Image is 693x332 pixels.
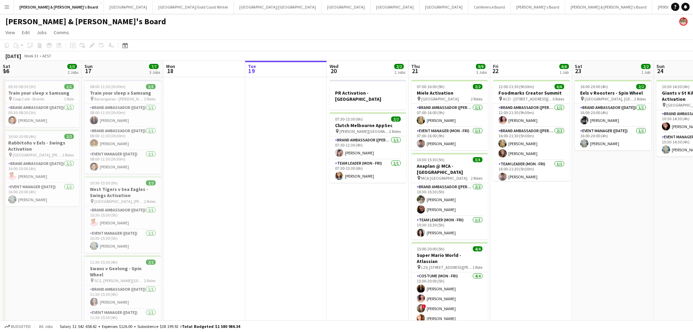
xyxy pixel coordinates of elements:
h3: Clutch Melbourne AppSec [330,122,406,128]
h1: [PERSON_NAME] & [PERSON_NAME]'s Board [5,16,166,27]
span: Sun [84,63,93,69]
app-job-card: 15:00-20:00 (5h)4/4Super Mario World - Atlassian L29, [STREET_ADDRESS][PERSON_NAME]1 RoleCostume ... [411,242,488,325]
span: All jobs [38,324,54,329]
h3: Rabbitohs v Eels - Swings Activation [3,140,79,152]
span: 17 [83,67,93,75]
span: 2 Roles [144,278,156,283]
span: SCG, [PERSON_NAME][GEOGRAPHIC_DATA], [GEOGRAPHIC_DATA] [94,278,144,283]
app-job-card: 05:30-08:30 (3h)1/1Train your sleep x Samsung Coop Cafe - Bronte1 RoleBrand Ambassador ([DATE])1/... [3,80,79,127]
app-card-role: Event Manager (Mon - Fri)1/107:00-16:00 (9h)[PERSON_NAME] [411,127,488,150]
h3: Train your sleep x Samsung [84,90,161,96]
app-card-role: Event Manager ([DATE])1/108:00-11:30 (3h30m)[PERSON_NAME] [84,150,161,174]
app-card-role: Brand Ambassador ([PERSON_NAME])1/107:00-16:00 (9h)[PERSON_NAME] [411,104,488,127]
button: [GEOGRAPHIC_DATA]/[GEOGRAPHIC_DATA] [234,0,322,14]
span: 2 Roles [634,96,646,101]
div: 2 Jobs [395,70,405,75]
h3: Swans v Geelong - Spin Wheel [84,265,161,278]
app-card-role: Brand Ambassador ([PERSON_NAME])2/210:30-15:30 (5h)[PERSON_NAME][PERSON_NAME] [411,183,488,216]
div: Salary $1 542 658.42 + Expenses $126.00 + Subsistence $38 199.92 = [60,324,240,329]
span: Thu [411,63,420,69]
span: 10:30-14:30 (4h) [662,84,690,89]
button: [GEOGRAPHIC_DATA] [104,0,153,14]
span: 12:00-21:30 (9h30m) [498,84,534,89]
span: 2 Roles [62,152,74,157]
app-card-role: Event Manager ([DATE])1/116:00-20:00 (4h)[PERSON_NAME] [575,127,651,150]
span: ACO - [STREET_ADDRESS][PERSON_NAME] [503,96,552,101]
span: 11:30-15:30 (4h) [90,260,118,265]
div: 1 Job [641,70,650,75]
span: 2 Roles [471,96,482,101]
app-card-role: Brand Ambassador ([DATE])1/108:00-11:30 (3h30m)[PERSON_NAME] [84,127,161,150]
span: 3 Roles [144,96,156,101]
span: Jobs [37,29,47,36]
span: Mon [166,63,175,69]
app-card-role: Event Manager ([DATE])1/110:30-15:30 (5h)[PERSON_NAME] [84,230,161,253]
div: 10:30-15:30 (5h)3/3Anaplan @ MCA - [GEOGRAPHIC_DATA] MCA [GEOGRAPHIC_DATA]2 RolesBrand Ambassador... [411,153,488,239]
span: 3/3 [146,84,156,89]
h3: Foodmarks Creator Summit [493,90,570,96]
h3: Eels v Roosters - Spin Wheel [575,90,651,96]
span: 24 [655,67,665,75]
app-job-card: 08:00-11:30 (3h30m)3/3Train your sleep x Samsung Barangaroo – [PERSON_NAME][GEOGRAPHIC_DATA]3 Rol... [84,80,161,174]
h3: Anaplan @ MCA - [GEOGRAPHIC_DATA] [411,163,488,175]
span: 7/7 [149,64,159,69]
a: Edit [19,28,32,37]
span: Tue [248,63,256,69]
span: 2 Roles [144,199,156,204]
span: 07:30-13:30 (6h) [335,116,363,122]
app-card-role: Brand Ambassador ([PERSON_NAME])1/112:00-21:30 (9h30m)[PERSON_NAME] [493,104,570,127]
span: Sat [575,63,582,69]
app-job-card: 16:00-20:00 (4h)2/2Eels v Roosters - Spin Wheel [GEOGRAPHIC_DATA], [GEOGRAPHIC_DATA]2 RolesBrand ... [575,80,651,150]
span: 1/1 [64,84,74,89]
span: 10:30-15:30 (5h) [417,157,444,162]
span: [GEOGRAPHIC_DATA], [PERSON_NAME][GEOGRAPHIC_DATA], [GEOGRAPHIC_DATA] [94,199,144,204]
app-card-role: Team Leader (Mon - Fri)1/116:00-21:30 (5h30m)[PERSON_NAME] [493,160,570,183]
span: 16:00-20:00 (4h) [8,134,36,139]
span: 2/2 [146,260,156,265]
button: [PERSON_NAME]'s Board [511,0,565,14]
div: 10:30-15:30 (5h)2/2West Tigers v Sea Eagles - Swings Activation [GEOGRAPHIC_DATA], [PERSON_NAME][... [84,176,161,253]
span: 16 [2,67,10,75]
app-card-role: Team Leader (Mon - Fri)1/110:30-15:30 (5h)[PERSON_NAME] [411,216,488,239]
div: 1 Job [560,70,569,75]
app-card-role: Brand Ambassador ([DATE])1/105:30-08:30 (3h)[PERSON_NAME] [3,104,79,127]
app-job-card: 07:30-13:30 (6h)2/2Clutch Melbourne AppSec [PERSON_NAME][GEOGRAPHIC_DATA]2 RolesBrand Ambassador ... [330,112,406,183]
span: 23 [574,67,582,75]
span: 3/3 [473,157,482,162]
span: 1 Role [64,96,74,101]
app-card-role: Team Leader (Mon - Fri)1/107:30-13:30 (6h)[PERSON_NAME] [330,160,406,183]
span: 2/2 [391,116,401,122]
app-card-role: Brand Ambassador ([PERSON_NAME])2/216:00-21:30 (5h30m)[PERSON_NAME][PERSON_NAME] [493,127,570,160]
span: View [5,29,15,36]
span: 22 [492,67,498,75]
button: [PERSON_NAME] & [PERSON_NAME]'s Board [14,0,104,14]
span: ! [422,304,426,308]
button: Budgeted [3,323,32,330]
app-card-role: Costume (Mon - Fri)4/415:00-20:00 (5h)[PERSON_NAME][PERSON_NAME]![PERSON_NAME][PERSON_NAME] [411,272,488,325]
span: 08:00-11:30 (3h30m) [90,84,125,89]
span: 5 Roles [552,96,564,101]
span: 20 [329,67,338,75]
div: [DATE] [5,53,21,59]
span: 07:00-16:00 (9h) [417,84,444,89]
span: 21 [410,67,420,75]
span: L29, [STREET_ADDRESS][PERSON_NAME] [421,265,472,270]
span: [PERSON_NAME][GEOGRAPHIC_DATA] [339,129,389,134]
div: AEST [42,53,51,58]
app-card-role: Brand Ambassador ([DATE])1/116:00-20:00 (4h)[PERSON_NAME] [575,104,651,127]
app-card-role: Brand Ambassador ([DATE])1/111:30-15:30 (4h)[PERSON_NAME] [84,286,161,309]
app-job-card: 12:00-21:30 (9h30m)6/6Foodmarks Creator Summit ACO - [STREET_ADDRESS][PERSON_NAME]5 RolesBrand Am... [493,80,570,181]
app-job-card: 07:00-16:00 (9h)2/2Miele Activation [GEOGRAPHIC_DATA]2 RolesBrand Ambassador ([PERSON_NAME])1/107... [411,80,488,150]
span: 16:00-20:00 (4h) [580,84,608,89]
button: Conference Board [468,0,511,14]
a: Comms [51,28,72,37]
span: Sun [656,63,665,69]
span: 4/4 [473,246,482,251]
